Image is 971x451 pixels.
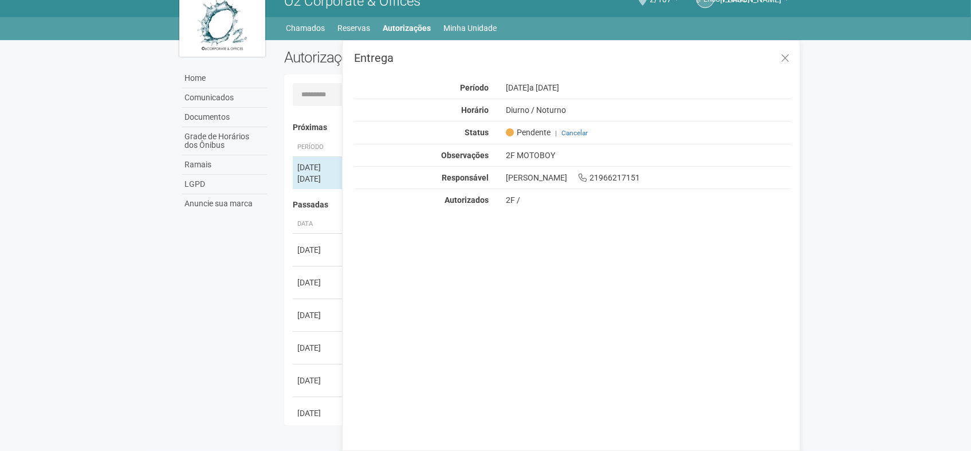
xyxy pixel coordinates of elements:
div: [DATE] [297,173,340,185]
div: [DATE] [497,83,800,93]
div: [DATE] [297,244,340,256]
h4: Passadas [293,201,784,209]
a: Grade de Horários dos Ônibus [182,127,267,155]
div: 2F / [506,195,792,205]
span: | [555,129,557,137]
strong: Observações [441,151,489,160]
div: [PERSON_NAME] 21966217151 [497,172,800,183]
h4: Próximas [293,123,784,132]
span: a [DATE] [529,83,559,92]
h3: Entrega [354,52,791,64]
div: [DATE] [297,162,340,173]
a: Documentos [182,108,267,127]
strong: Autorizados [445,195,489,205]
th: Data [293,215,344,234]
th: Período [293,138,344,157]
div: [DATE] [297,375,340,386]
div: [DATE] [297,407,340,419]
div: [DATE] [297,309,340,321]
strong: Horário [461,105,489,115]
a: Minha Unidade [444,20,497,36]
a: Comunicados [182,88,267,108]
span: Pendente [506,127,551,138]
div: Diurno / Noturno [497,105,800,115]
a: LGPD [182,175,267,194]
a: Ramais [182,155,267,175]
div: 2F MOTOBOY [497,150,800,160]
strong: Responsável [442,173,489,182]
div: [DATE] [297,277,340,288]
a: Reservas [338,20,371,36]
a: Anuncie sua marca [182,194,267,213]
a: Chamados [286,20,325,36]
a: Cancelar [561,129,588,137]
div: [DATE] [297,342,340,354]
strong: Status [465,128,489,137]
h2: Autorizações [284,49,529,66]
a: Home [182,69,267,88]
a: Autorizações [383,20,431,36]
strong: Período [460,83,489,92]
